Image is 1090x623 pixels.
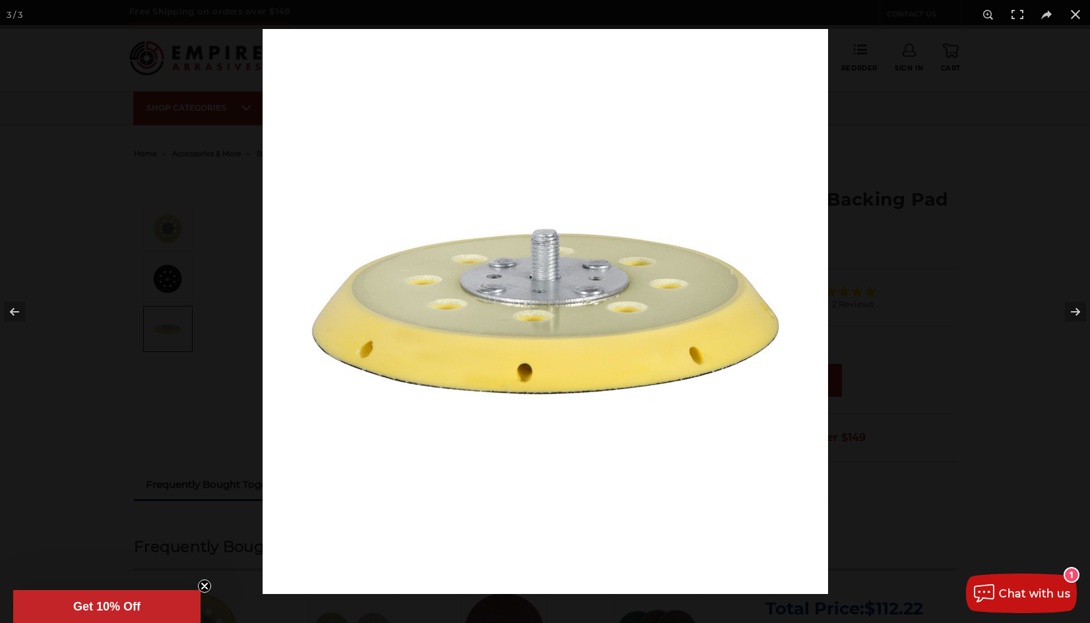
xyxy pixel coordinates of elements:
[198,579,211,593] button: Close teaser
[999,587,1070,600] span: Chat with us
[1044,279,1090,345] button: Next (arrow right)
[1065,568,1078,581] div: 1
[966,574,1077,613] button: Chat with us
[13,590,201,623] div: Get 10% OffClose teaser
[73,600,141,613] span: Get 10% Off
[263,29,828,594] img: 500-DAHV.B1__29595.1570197515.jpg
